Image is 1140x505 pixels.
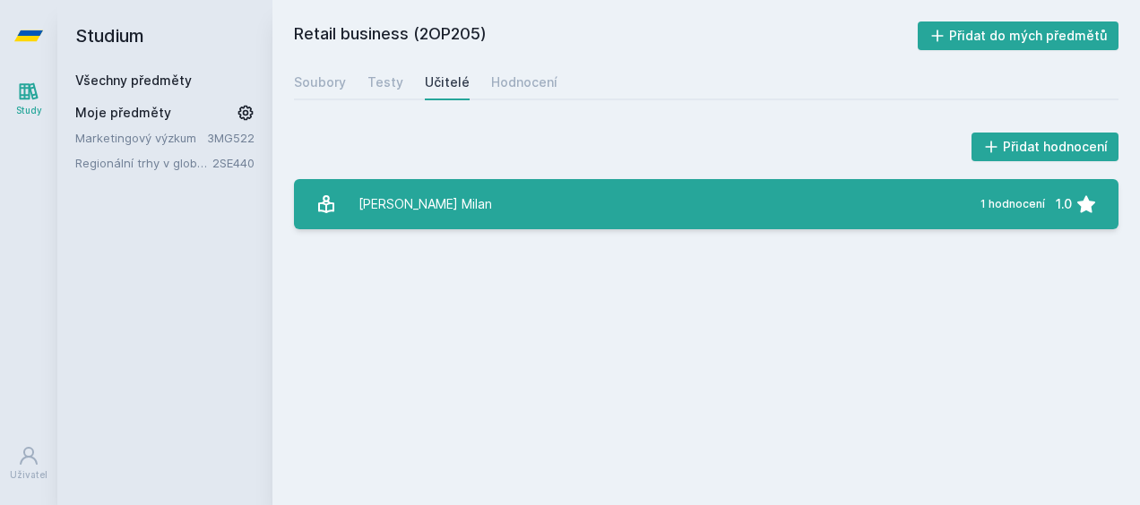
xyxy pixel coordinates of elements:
a: Učitelé [425,64,470,100]
div: Uživatel [10,468,47,482]
a: [PERSON_NAME] Milan 1 hodnocení 1.0 [294,179,1118,229]
a: Marketingový výzkum [75,129,207,147]
a: Soubory [294,64,346,100]
h2: Retail business (2OP205) [294,21,918,50]
a: Testy [367,64,403,100]
button: Přidat do mých předmětů [918,21,1119,50]
a: Všechny předměty [75,73,192,88]
div: Study [16,104,42,117]
div: Učitelé [425,73,470,91]
a: 3MG522 [207,131,255,145]
a: Hodnocení [491,64,557,100]
div: Soubory [294,73,346,91]
div: [PERSON_NAME] Milan [358,186,492,222]
a: Regionální trhy v globální perspektivě [75,154,212,172]
a: Uživatel [4,436,54,491]
div: Testy [367,73,403,91]
div: 1.0 [1056,186,1072,222]
button: Přidat hodnocení [972,133,1119,161]
div: 1 hodnocení [980,197,1045,211]
a: 2SE440 [212,156,255,170]
span: Moje předměty [75,104,171,122]
a: Study [4,72,54,126]
div: Hodnocení [491,73,557,91]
